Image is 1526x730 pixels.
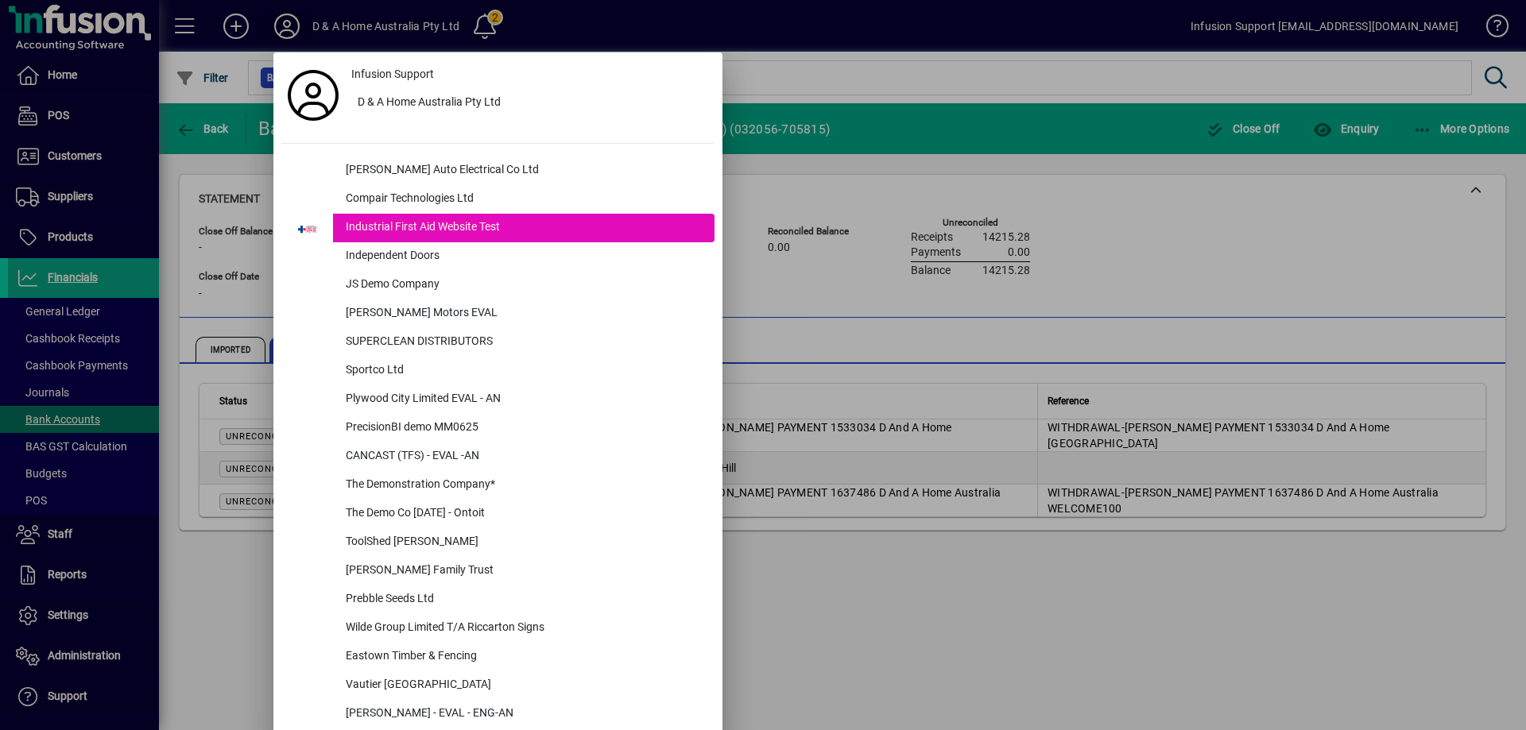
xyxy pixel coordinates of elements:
div: [PERSON_NAME] Auto Electrical Co Ltd [333,156,715,185]
button: SUPERCLEAN DISTRIBUTORS [281,328,715,357]
button: The Demo Co [DATE] - Ontoit [281,500,715,528]
div: JS Demo Company [333,271,715,299]
span: Infusion Support [351,66,434,83]
button: [PERSON_NAME] Family Trust [281,557,715,585]
div: Prebble Seeds Ltd [333,585,715,614]
button: CANCAST (TFS) - EVAL -AN [281,442,715,471]
button: Plywood City Limited EVAL - AN [281,385,715,414]
div: Independent Doors [333,242,715,271]
div: Sportco Ltd [333,357,715,385]
div: PrecisionBI demo MM0625 [333,414,715,442]
div: [PERSON_NAME] Motors EVAL [333,299,715,328]
a: Profile [281,81,345,110]
button: Compair Technologies Ltd [281,185,715,214]
div: SUPERCLEAN DISTRIBUTORS [333,328,715,357]
div: Industrial First Aid Website Test [333,214,715,242]
a: Infusion Support [345,60,715,89]
div: [PERSON_NAME] Family Trust [333,557,715,585]
button: [PERSON_NAME] Auto Electrical Co Ltd [281,156,715,185]
div: CANCAST (TFS) - EVAL -AN [333,442,715,471]
button: [PERSON_NAME] Motors EVAL [281,299,715,328]
button: Industrial First Aid Website Test [281,214,715,242]
div: [PERSON_NAME] - EVAL - ENG-AN [333,700,715,728]
button: D & A Home Australia Pty Ltd [345,89,715,118]
div: Compair Technologies Ltd [333,185,715,214]
div: ToolShed [PERSON_NAME] [333,528,715,557]
div: Eastown Timber & Fencing [333,643,715,671]
div: The Demonstration Company* [333,471,715,500]
button: PrecisionBI demo MM0625 [281,414,715,442]
div: Wilde Group Limited T/A Riccarton Signs [333,614,715,643]
button: The Demonstration Company* [281,471,715,500]
button: JS Demo Company [281,271,715,299]
button: Prebble Seeds Ltd [281,585,715,614]
button: [PERSON_NAME] - EVAL - ENG-AN [281,700,715,728]
button: Vautier [GEOGRAPHIC_DATA] [281,671,715,700]
div: Vautier [GEOGRAPHIC_DATA] [333,671,715,700]
button: Independent Doors [281,242,715,271]
div: The Demo Co [DATE] - Ontoit [333,500,715,528]
button: ToolShed [PERSON_NAME] [281,528,715,557]
button: Eastown Timber & Fencing [281,643,715,671]
button: Sportco Ltd [281,357,715,385]
div: Plywood City Limited EVAL - AN [333,385,715,414]
button: Wilde Group Limited T/A Riccarton Signs [281,614,715,643]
